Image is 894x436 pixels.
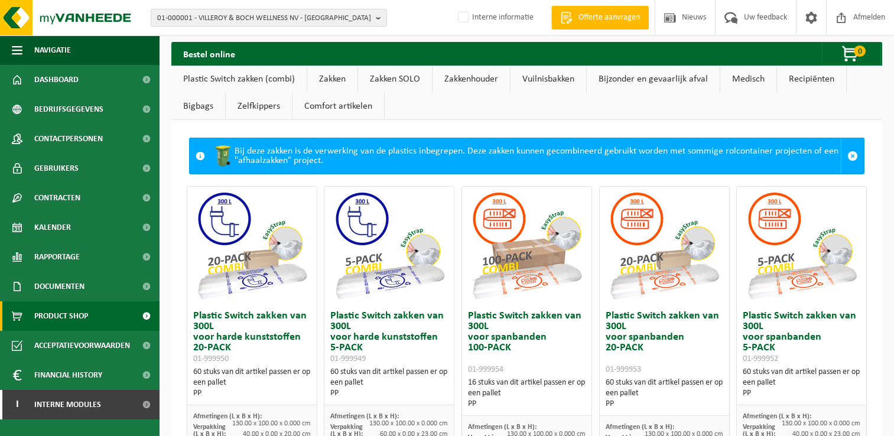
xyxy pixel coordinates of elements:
[34,154,79,183] span: Gebruikers
[330,367,448,399] div: 60 stuks van dit artikel passen er op een pallet
[576,12,643,24] span: Offerte aanvragen
[456,9,534,27] label: Interne informatie
[157,9,371,27] span: 01-000001 - VILLEROY & BOCH WELLNESS NV - [GEOGRAPHIC_DATA]
[226,93,292,120] a: Zelfkippers
[468,424,537,431] span: Afmetingen (L x B x H):
[171,66,307,93] a: Plastic Switch zakken (combi)
[12,390,22,419] span: I
[841,138,864,174] a: Sluit melding
[743,187,861,305] img: 01-999952
[171,42,247,65] h2: Bestel online
[211,138,841,174] div: Bij deze zakken is de verwerking van de plastics inbegrepen. Deze zakken kunnen gecombineerd gebr...
[330,388,448,399] div: PP
[34,301,88,331] span: Product Shop
[743,367,860,399] div: 60 stuks van dit artikel passen er op een pallet
[369,420,448,427] span: 130.00 x 100.00 x 0.000 cm
[822,42,881,66] button: 0
[330,187,448,305] img: 01-999949
[777,66,846,93] a: Recipiënten
[358,66,432,93] a: Zakken SOLO
[605,187,723,305] img: 01-999953
[34,213,71,242] span: Kalender
[193,367,311,399] div: 60 stuks van dit artikel passen er op een pallet
[34,360,102,390] span: Financial History
[292,93,384,120] a: Comfort artikelen
[330,354,366,363] span: 01-999949
[34,183,80,213] span: Contracten
[34,35,71,65] span: Navigatie
[34,272,84,301] span: Documenten
[211,144,235,168] img: WB-0240-HPE-GN-50.png
[171,93,225,120] a: Bigbags
[606,311,723,375] h3: Plastic Switch zakken van 300L voor spanbanden 20-PACK
[307,66,357,93] a: Zakken
[193,413,262,420] span: Afmetingen (L x B x H):
[743,413,811,420] span: Afmetingen (L x B x H):
[606,399,723,409] div: PP
[330,413,399,420] span: Afmetingen (L x B x H):
[193,354,229,363] span: 01-999950
[743,311,860,364] h3: Plastic Switch zakken van 300L voor spanbanden 5-PACK
[606,378,723,409] div: 60 stuks van dit artikel passen er op een pallet
[854,45,866,57] span: 0
[193,187,311,305] img: 01-999950
[743,388,860,399] div: PP
[193,311,311,364] h3: Plastic Switch zakken van 300L voor harde kunststoffen 20-PACK
[232,420,311,427] span: 130.00 x 100.00 x 0.000 cm
[467,187,586,305] img: 01-999954
[468,311,586,375] h3: Plastic Switch zakken van 300L voor spanbanden 100-PACK
[743,354,778,363] span: 01-999952
[782,420,860,427] span: 130.00 x 100.00 x 0.000 cm
[606,365,641,374] span: 01-999953
[433,66,510,93] a: Zakkenhouder
[34,390,101,419] span: Interne modules
[34,124,103,154] span: Contactpersonen
[587,66,720,93] a: Bijzonder en gevaarlijk afval
[34,242,80,272] span: Rapportage
[468,378,586,409] div: 16 stuks van dit artikel passen er op een pallet
[468,365,503,374] span: 01-999954
[551,6,649,30] a: Offerte aanvragen
[511,66,586,93] a: Vuilnisbakken
[330,311,448,364] h3: Plastic Switch zakken van 300L voor harde kunststoffen 5-PACK
[34,95,103,124] span: Bedrijfsgegevens
[193,388,311,399] div: PP
[34,65,79,95] span: Dashboard
[720,66,776,93] a: Medisch
[468,399,586,409] div: PP
[34,331,130,360] span: Acceptatievoorwaarden
[151,9,387,27] button: 01-000001 - VILLEROY & BOCH WELLNESS NV - [GEOGRAPHIC_DATA]
[606,424,674,431] span: Afmetingen (L x B x H):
